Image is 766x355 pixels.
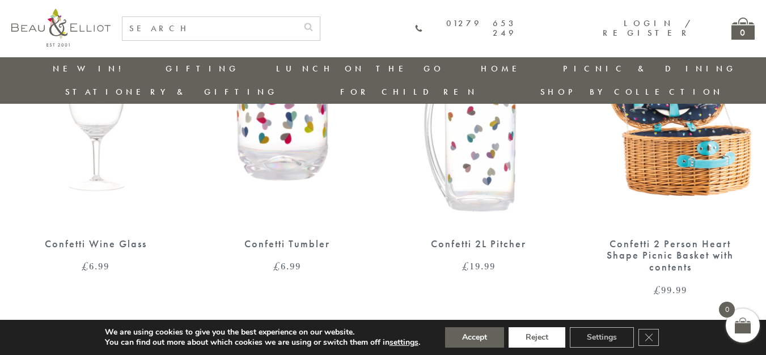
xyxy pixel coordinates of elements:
[731,18,755,40] a: 0
[82,259,109,273] bdi: 6.99
[11,9,180,226] img: Confetti Wine Glass
[654,283,661,297] span: £
[11,9,111,47] img: logo
[273,259,281,273] span: £
[340,86,478,98] a: For Children
[462,259,496,273] bdi: 19.99
[462,259,469,273] span: £
[570,327,634,348] button: Settings
[603,18,692,39] a: Login / Register
[105,337,420,348] p: You can find out more about which cookies we are using or switch them off in .
[654,283,687,297] bdi: 99.99
[638,329,659,346] button: Close GDPR Cookie Banner
[273,259,301,273] bdi: 6.99
[31,238,160,250] div: Confetti Wine Glass
[540,86,723,98] a: Shop by collection
[105,327,420,337] p: We are using cookies to give you the best experience on our website.
[395,9,564,226] img: Confetti 2L Pitcher
[203,9,372,226] img: Confetti Tumbler
[415,19,517,39] a: 01279 653 249
[414,238,544,250] div: Confetti 2L Pitcher
[481,63,526,74] a: Home
[563,63,737,74] a: Picnic & Dining
[509,327,565,348] button: Reject
[82,259,89,273] span: £
[586,9,755,226] img: 2 Person Heart Shape Picnic Basket
[586,9,755,295] a: 2 Person Heart Shape Picnic Basket Confetti 2 Person Heart Shape Picnic Basket with contents £99.99
[390,337,418,348] button: settings
[395,9,564,271] a: Confetti 2L Pitcher Confetti 2L Pitcher £19.99
[53,63,129,74] a: New in!
[276,63,444,74] a: Lunch On The Go
[65,86,278,98] a: Stationery & Gifting
[203,9,372,271] a: Confetti Tumbler Confetti Tumbler £6.99
[166,63,239,74] a: Gifting
[445,327,504,348] button: Accept
[606,238,735,273] div: Confetti 2 Person Heart Shape Picnic Basket with contents
[11,9,180,271] a: Confetti Wine Glass Confetti Wine Glass £6.99
[122,17,297,40] input: SEARCH
[223,238,352,250] div: Confetti Tumbler
[719,302,735,318] span: 0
